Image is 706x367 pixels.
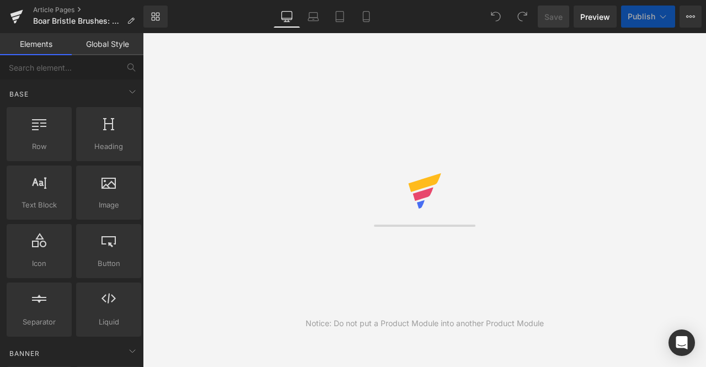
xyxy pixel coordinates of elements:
[544,11,563,23] span: Save
[628,12,655,21] span: Publish
[33,17,122,25] span: Boar Bristle Brushes: Just a Trend or the Secret to Healthy Hair?
[10,199,68,211] span: Text Block
[574,6,617,28] a: Preview
[79,258,138,269] span: Button
[327,6,353,28] a: Tablet
[680,6,702,28] button: More
[10,258,68,269] span: Icon
[511,6,533,28] button: Redo
[79,199,138,211] span: Image
[274,6,300,28] a: Desktop
[33,6,143,14] a: Article Pages
[668,329,695,356] div: Open Intercom Messenger
[143,6,168,28] a: New Library
[621,6,675,28] button: Publish
[485,6,507,28] button: Undo
[10,316,68,328] span: Separator
[300,6,327,28] a: Laptop
[306,317,544,329] div: Notice: Do not put a Product Module into another Product Module
[580,11,610,23] span: Preview
[72,33,143,55] a: Global Style
[8,89,30,99] span: Base
[79,316,138,328] span: Liquid
[10,141,68,152] span: Row
[79,141,138,152] span: Heading
[353,6,379,28] a: Mobile
[8,348,41,359] span: Banner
